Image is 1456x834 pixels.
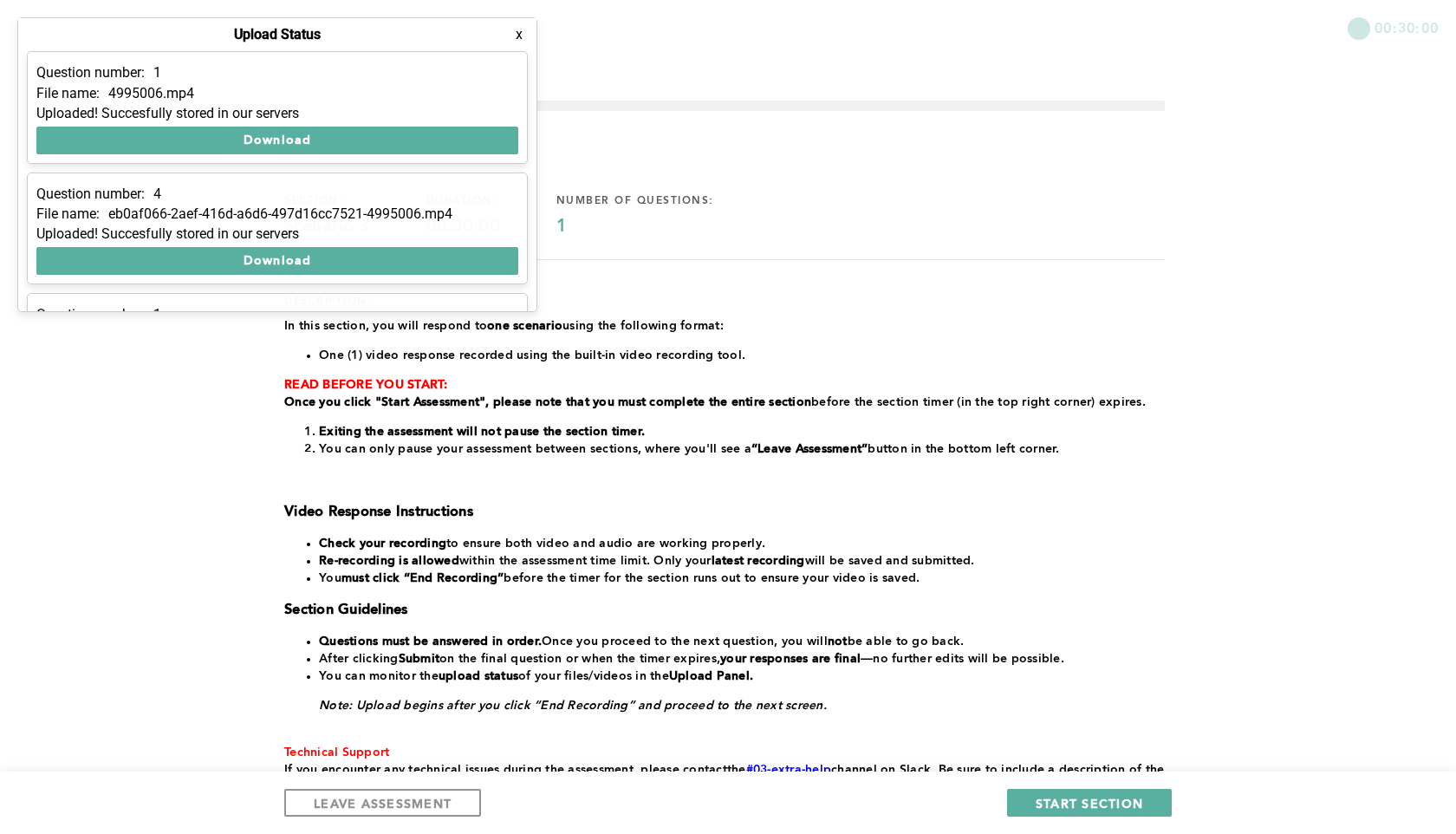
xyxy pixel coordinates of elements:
strong: upload status [439,670,518,682]
p: 4995006.mp4 [108,86,194,101]
li: You can only pause your assessment between sections, where you'll see a button in the bottom left... [319,440,1165,458]
div: number of questions: [556,194,770,208]
h4: Upload Status [234,27,321,42]
strong: latest recording [712,555,805,567]
p: Question number: [36,65,145,81]
p: 4 [153,186,161,202]
p: 1 [153,307,161,323]
button: Show Uploads [17,17,170,45]
p: File name: [36,86,100,101]
strong: Upload Panel. [669,670,753,682]
span: using the following format: [562,320,724,332]
strong: Submit [399,653,440,665]
p: 1 [153,65,161,81]
span: START SECTION [1036,795,1143,811]
button: START SECTION [1007,789,1172,817]
span: If you encounter any technical issues during the assessment, please contact [284,764,727,776]
button: Download [36,247,518,275]
span: In this section, you will respond to [284,320,487,332]
strong: “Leave Assessment” [751,443,868,455]
div: 1 [556,217,770,238]
p: File name: [36,206,100,222]
li: Once you proceed to the next question, you will be able to go back. [319,633,1165,650]
h3: Section Guidelines [284,602,1165,619]
div: Uploaded! Succesfully stored in our servers [36,226,518,242]
p: the channel on Slack [284,761,1165,796]
li: After clicking on the final question or when the timer expires, —no further edits will be possible. [319,650,1165,668]
div: Uploaded! Succesfully stored in our servers [36,106,518,121]
strong: Check your recording [319,538,446,550]
li: You before the timer for the section runs out to ensure your video is saved. [319,570,1165,587]
p: Question number: [36,307,145,323]
h3: Video Response Instructions [284,504,1165,521]
p: Question number: [36,186,145,202]
em: Note: Upload begins after you click “End Recording” and proceed to the next screen. [319,700,827,712]
p: before the section timer (in the top right corner) expires. [284,394,1165,411]
span: 00:30:00 [1375,17,1439,37]
strong: your responses are final [720,653,861,665]
button: x [510,26,528,43]
button: Download [36,127,518,154]
a: #03-extra-help [746,764,832,776]
li: You can monitor the of your files/videos in the [319,668,1165,685]
li: to ensure both video and audio are working properly. [319,535,1165,552]
strong: not [828,635,848,648]
strong: READ BEFORE YOU START: [284,379,448,391]
strong: Questions must be answered in order. [319,635,542,648]
p: eb0af066-2aef-416d-a6d6-497d16cc7521-4995006.mp4 [108,206,452,222]
li: within the assessment time limit. Only your will be saved and submitted. [319,552,1165,570]
strong: one scenario [487,320,562,332]
strong: Exiting the assessment will not pause the section timer. [319,426,645,438]
span: LEAVE ASSESSMENT [314,795,452,811]
strong: Re-recording is allowed [319,555,459,567]
strong: Once you click "Start Assessment", please note that you must complete the entire section [284,396,811,408]
button: LEAVE ASSESSMENT [284,789,481,817]
span: One (1) video response recorded using the built-in video recording tool. [319,349,745,362]
strong: must click “End Recording” [341,572,504,584]
span: Technical Support [284,746,389,759]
